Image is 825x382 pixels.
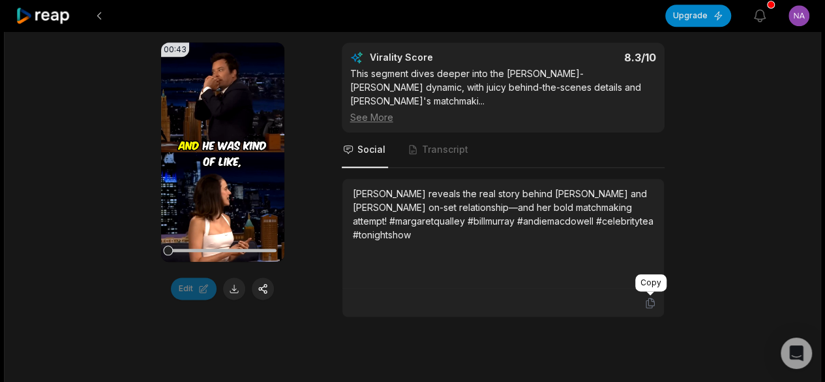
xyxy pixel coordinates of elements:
[350,67,656,124] div: This segment dives deeper into the [PERSON_NAME]-[PERSON_NAME] dynamic, with juicy behind-the-sce...
[171,278,217,300] button: Edit
[342,133,665,168] nav: Tabs
[161,42,284,262] video: Your browser does not support mp4 format.
[635,274,667,291] div: Copy
[370,51,510,64] div: Virality Score
[781,338,812,369] div: Open Intercom Messenger
[516,51,656,64] div: 8.3 /10
[353,187,653,242] div: [PERSON_NAME] reveals the real story behind [PERSON_NAME] and [PERSON_NAME] on-set relationship—a...
[422,143,468,156] span: Transcript
[350,110,656,124] div: See More
[665,5,731,27] button: Upgrade
[357,143,385,156] span: Social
